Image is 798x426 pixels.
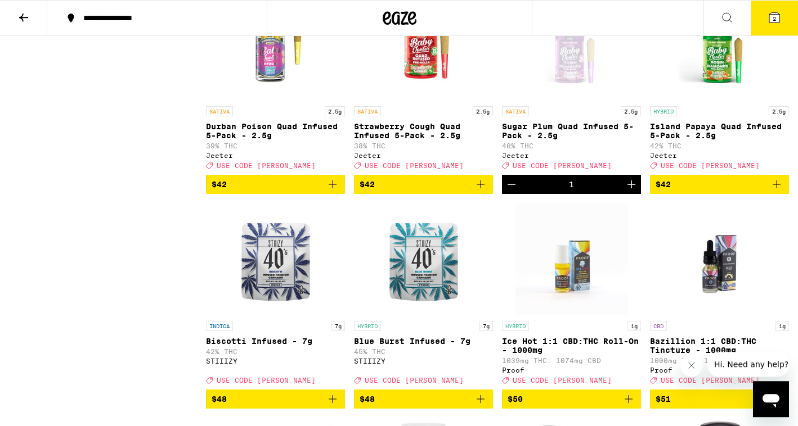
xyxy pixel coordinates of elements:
button: Increment [622,175,641,194]
p: HYBRID [650,106,677,116]
img: Proof - Bazillion 1:1 CBD:THC Tincture - 1000mg [663,203,776,315]
p: Blue Burst Infused - 7g [354,337,493,346]
div: Jeeter [502,152,641,159]
span: $48 [360,395,375,404]
p: 2.5g [621,106,641,116]
button: Add to bag [354,175,493,194]
span: $51 [656,395,671,404]
span: USE CODE [PERSON_NAME] [217,162,316,169]
button: Add to bag [502,389,641,409]
a: Open page for Blue Burst Infused - 7g from STIIIZY [354,203,493,389]
p: INDICA [206,321,233,331]
span: USE CODE [PERSON_NAME] [513,377,612,384]
img: STIIIZY - Biscotti Infused - 7g [219,203,332,315]
p: 38% THC [354,142,493,149]
p: Durban Poison Quad Infused 5-Pack - 2.5g [206,122,345,140]
div: Jeeter [206,152,345,159]
span: $48 [212,395,227,404]
p: 2.5g [473,106,493,116]
p: 40% THC [502,142,641,149]
div: Proof [650,366,789,374]
iframe: Button to launch messaging window [753,381,789,417]
span: USE CODE [PERSON_NAME] [661,377,760,384]
p: 2.5g [769,106,789,116]
button: 2 [751,1,798,35]
p: 1g [775,321,789,331]
button: Decrement [502,175,521,194]
p: Ice Hot 1:1 CBD:THC Roll-On - 1000mg [502,337,641,355]
p: 42% THC [650,142,789,149]
p: 39% THC [206,142,345,149]
button: Add to bag [650,175,789,194]
div: Jeeter [354,152,493,159]
p: CBD [650,321,667,331]
img: Proof - Ice Hot 1:1 CBD:THC Roll-On - 1000mg [515,203,628,315]
button: Add to bag [206,389,345,409]
iframe: Close message [680,354,703,377]
p: HYBRID [502,321,529,331]
div: STIIIZY [354,357,493,365]
span: $42 [360,180,375,189]
p: 1000mg THC: 1000mg CBD [650,357,789,364]
p: 2.5g [325,106,345,116]
iframe: Message from company [707,352,789,377]
span: $50 [508,395,523,404]
span: $42 [656,180,671,189]
p: Bazillion 1:1 CBD:THC Tincture - 1000mg [650,337,789,355]
span: USE CODE [PERSON_NAME] [365,377,464,384]
p: Biscotti Infused - 7g [206,337,345,346]
span: USE CODE [PERSON_NAME] [365,162,464,169]
button: Add to bag [650,389,789,409]
div: Proof [502,366,641,374]
a: Open page for Ice Hot 1:1 CBD:THC Roll-On - 1000mg from Proof [502,203,641,389]
span: $42 [212,180,227,189]
span: USE CODE [PERSON_NAME] [661,162,760,169]
p: SATIVA [502,106,529,116]
span: USE CODE [PERSON_NAME] [513,162,612,169]
div: STIIIZY [206,357,345,365]
p: 42% THC [206,348,345,355]
span: USE CODE [PERSON_NAME] [217,377,316,384]
p: 7g [479,321,493,331]
p: SATIVA [354,106,381,116]
button: Add to bag [206,175,345,194]
img: STIIIZY - Blue Burst Infused - 7g [367,203,480,315]
p: SATIVA [206,106,233,116]
p: 1039mg THC: 1074mg CBD [502,357,641,364]
p: Island Papaya Quad Infused 5-Pack - 2.5g [650,122,789,140]
p: 45% THC [354,348,493,355]
p: 7g [331,321,345,331]
div: Jeeter [650,152,789,159]
a: Open page for Bazillion 1:1 CBD:THC Tincture - 1000mg from Proof [650,203,789,389]
p: Strawberry Cough Quad Infused 5-Pack - 2.5g [354,122,493,140]
p: HYBRID [354,321,381,331]
p: 1g [627,321,641,331]
a: Open page for Biscotti Infused - 7g from STIIIZY [206,203,345,389]
div: 1 [569,180,574,189]
p: Sugar Plum Quad Infused 5-Pack - 2.5g [502,122,641,140]
span: 2 [773,15,776,22]
button: Add to bag [354,389,493,409]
